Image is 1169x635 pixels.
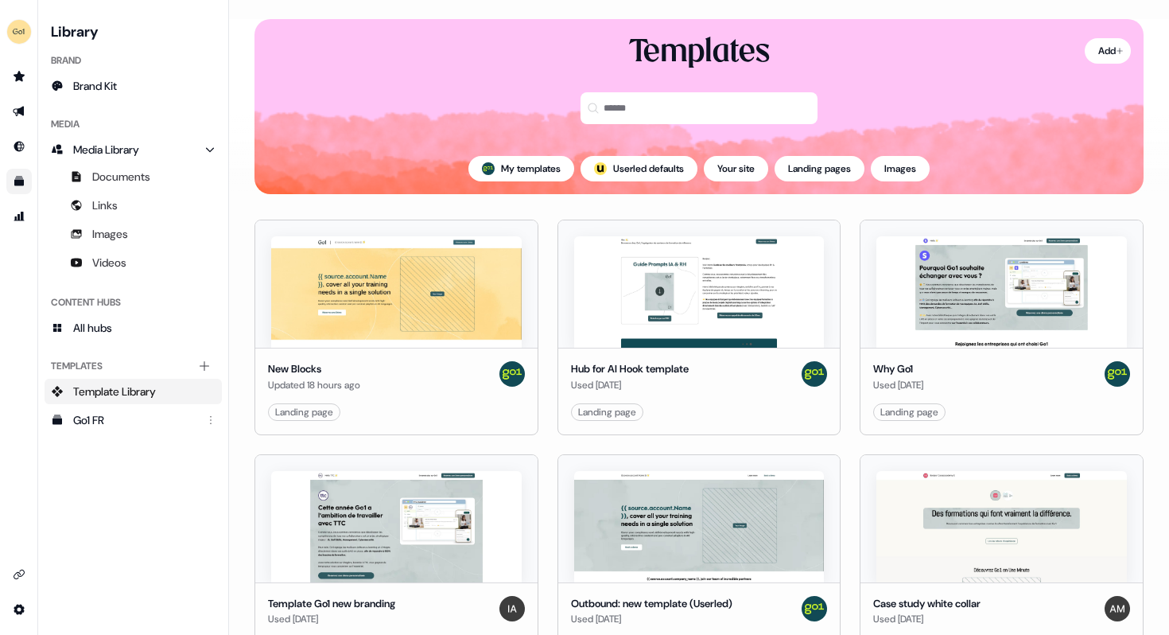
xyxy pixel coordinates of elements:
[574,236,825,348] img: Hub for AI Hook template
[571,596,732,612] div: Outbound: new template (Userled)
[571,361,689,377] div: Hub for AI Hook template
[574,471,825,582] img: Outbound: new template (Userled)
[578,404,636,420] div: Landing page
[499,361,525,387] img: Antoine
[254,220,538,435] button: New BlocksNew BlocksUpdated 18 hours agoAntoineLanding page
[45,315,222,341] a: All hubs
[571,611,732,627] div: Used [DATE]
[268,377,360,393] div: Updated 18 hours ago
[802,596,827,621] img: Antoine
[594,162,607,175] img: userled logo
[73,142,139,158] span: Media Library
[6,562,32,587] a: Go to integrations
[873,611,981,627] div: Used [DATE]
[581,156,697,181] button: userled logo;Userled defaults
[73,320,112,336] span: All hubs
[876,471,1127,582] img: Case study white collar
[871,156,930,181] button: Images
[6,597,32,622] a: Go to integrations
[557,220,841,435] button: Hub for AI Hook templateHub for AI Hook templateUsed [DATE]AntoineLanding page
[268,361,360,377] div: New Blocks
[873,377,923,393] div: Used [DATE]
[1105,361,1130,387] img: Antoine
[6,64,32,89] a: Go to prospects
[6,204,32,229] a: Go to attribution
[271,471,522,582] img: Template Go1 new branding
[271,236,522,348] img: New Blocks
[45,290,222,315] div: Content Hubs
[73,412,196,428] div: Go1 FR
[92,255,126,271] span: Videos
[499,596,525,621] img: Ilan
[704,156,768,181] button: Your site
[468,156,574,181] button: My templates
[802,361,827,387] img: Antoine
[268,611,395,627] div: Used [DATE]
[629,32,770,73] div: Templates
[45,353,222,379] div: Templates
[92,226,128,242] span: Images
[45,137,222,162] a: Media Library
[92,169,150,185] span: Documents
[860,220,1144,435] button: Why Go1Why Go1Used [DATE]AntoineLanding page
[45,73,222,99] a: Brand Kit
[571,377,689,393] div: Used [DATE]
[873,361,923,377] div: Why Go1
[775,156,864,181] button: Landing pages
[268,596,395,612] div: Template Go1 new branding
[73,384,156,399] span: Template Library
[876,236,1127,348] img: Why Go1
[594,162,607,175] div: ;
[6,134,32,159] a: Go to Inbound
[45,407,222,433] a: Go1 FR
[45,19,222,41] h3: Library
[6,99,32,124] a: Go to outbound experience
[73,78,117,94] span: Brand Kit
[45,164,222,189] a: Documents
[880,404,938,420] div: Landing page
[1085,38,1131,64] button: Add
[45,48,222,73] div: Brand
[92,197,118,213] span: Links
[275,404,333,420] div: Landing page
[873,596,981,612] div: Case study white collar
[45,193,222,218] a: Links
[1105,596,1130,621] img: alexandre
[6,169,32,194] a: Go to templates
[45,379,222,404] a: Template Library
[45,250,222,275] a: Videos
[482,162,495,175] img: Antoine
[45,111,222,137] div: Media
[45,221,222,247] a: Images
